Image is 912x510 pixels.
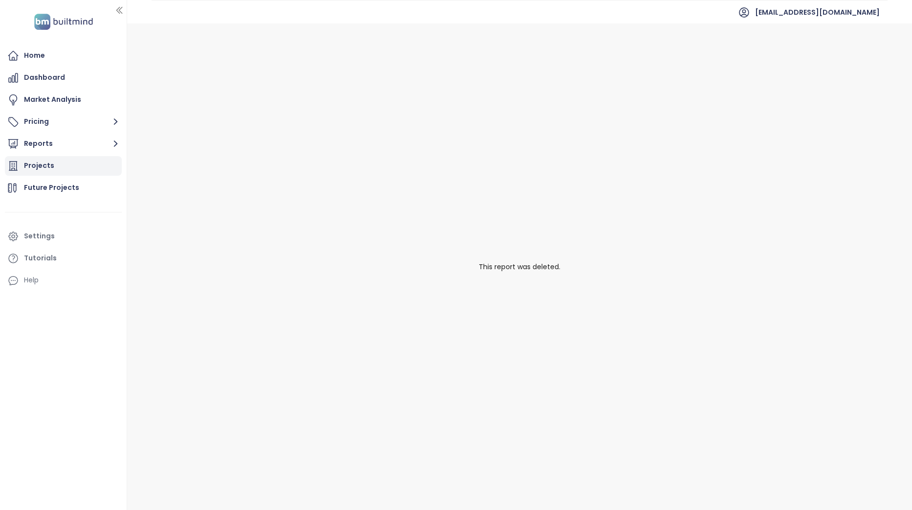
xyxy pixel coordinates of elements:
[24,182,79,194] div: Future Projects
[5,134,122,154] button: Reports
[5,156,122,176] a: Projects
[127,23,912,510] div: This report was deleted.
[5,68,122,88] a: Dashboard
[24,230,55,242] div: Settings
[24,71,65,84] div: Dashboard
[5,46,122,66] a: Home
[5,227,122,246] a: Settings
[24,274,39,286] div: Help
[5,178,122,198] a: Future Projects
[31,12,96,32] img: logo
[5,271,122,290] div: Help
[24,49,45,62] div: Home
[24,160,54,172] div: Projects
[24,252,57,264] div: Tutorials
[5,90,122,110] a: Market Analysis
[755,0,880,24] span: [EMAIL_ADDRESS][DOMAIN_NAME]
[24,93,81,106] div: Market Analysis
[5,249,122,268] a: Tutorials
[5,112,122,132] button: Pricing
